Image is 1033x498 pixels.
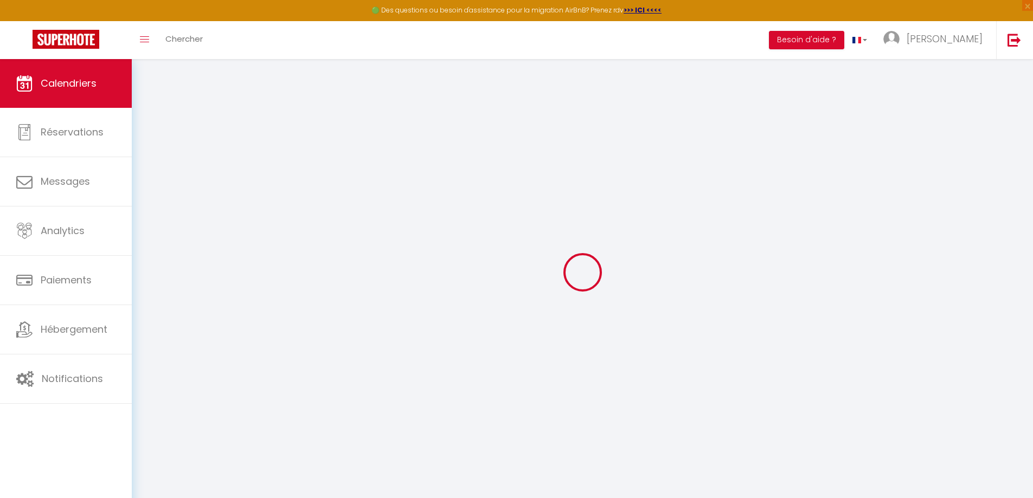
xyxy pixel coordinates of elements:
span: Analytics [41,224,85,237]
button: Besoin d'aide ? [769,31,844,49]
a: >>> ICI <<<< [624,5,662,15]
span: [PERSON_NAME] [907,32,983,46]
span: Chercher [165,33,203,44]
a: Chercher [157,21,211,59]
img: logout [1008,33,1021,47]
span: Hébergement [41,322,107,336]
span: Calendriers [41,76,97,90]
img: Super Booking [33,30,99,49]
a: ... [PERSON_NAME] [875,21,996,59]
span: Paiements [41,273,92,287]
span: Notifications [42,372,103,385]
span: Réservations [41,125,104,139]
img: ... [883,31,900,47]
span: Messages [41,174,90,188]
